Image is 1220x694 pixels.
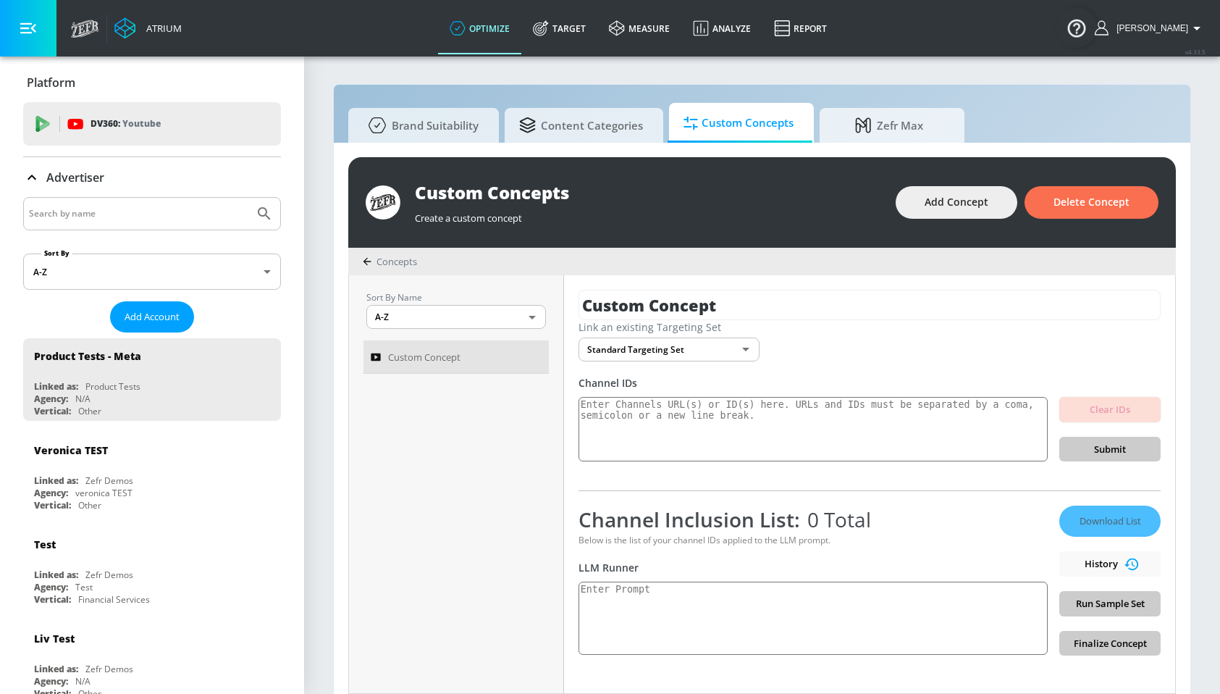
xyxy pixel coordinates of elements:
[122,116,161,131] p: Youtube
[23,254,281,290] div: A-Z
[41,248,72,258] label: Sort By
[85,380,140,393] div: Product Tests
[91,116,161,132] p: DV360:
[579,320,1161,334] div: Link an existing Targeting Set
[114,17,182,39] a: Atrium
[34,675,68,687] div: Agency:
[23,338,281,421] div: Product Tests - MetaLinked as:Product TestsAgency:N/AVertical:Other
[85,569,133,581] div: Zefr Demos
[75,393,91,405] div: N/A
[34,593,71,606] div: Vertical:
[78,405,101,417] div: Other
[896,186,1017,219] button: Add Concept
[85,474,133,487] div: Zefr Demos
[762,2,838,54] a: Report
[366,290,546,305] p: Sort By Name
[75,487,132,499] div: veronica TEST
[415,204,881,225] div: Create a custom concept
[34,538,56,551] div: Test
[23,62,281,103] div: Platform
[579,534,1048,546] div: Below is the list of your channel IDs applied to the LLM prompt.
[1053,193,1129,212] span: Delete Concept
[75,675,91,687] div: N/A
[34,487,68,499] div: Agency:
[78,499,101,511] div: Other
[34,393,68,405] div: Agency:
[1025,186,1158,219] button: Delete Concept
[1071,401,1149,418] span: Clear IDs
[1059,397,1161,422] button: Clear IDs
[438,2,521,54] a: optimize
[681,2,762,54] a: Analyze
[34,405,71,417] div: Vertical:
[23,527,281,609] div: TestLinked as:Zefr DemosAgency:TestVertical:Financial Services
[683,106,794,141] span: Custom Concepts
[34,380,78,393] div: Linked as:
[363,255,417,268] div: Concepts
[1056,7,1097,48] button: Open Resource Center
[75,581,93,593] div: Test
[23,102,281,146] div: DV360: Youtube
[363,108,479,143] span: Brand Suitability
[834,108,944,143] span: Zefr Max
[125,309,180,325] span: Add Account
[23,432,281,515] div: Veronica TESTLinked as:Zefr DemosAgency:veronica TESTVertical:Other
[140,22,182,35] div: Atrium
[579,376,1161,390] div: Channel IDs
[800,506,871,533] span: 0 Total
[46,170,104,185] p: Advertiser
[34,474,78,487] div: Linked as:
[1095,20,1206,37] button: [PERSON_NAME]
[34,581,68,593] div: Agency:
[34,349,141,363] div: Product Tests - Meta
[23,157,281,198] div: Advertiser
[34,632,75,645] div: Liv Test
[1185,48,1206,56] span: v 4.33.5
[1111,23,1188,33] span: login as: uyen.hoang@zefr.com
[376,255,417,268] span: Concepts
[925,193,988,212] span: Add Concept
[34,443,108,457] div: Veronica TEST
[27,75,75,91] p: Platform
[519,108,643,143] span: Content Categories
[78,593,150,606] div: Financial Services
[34,663,78,675] div: Linked as:
[366,305,546,329] div: A-Z
[415,180,881,204] div: Custom Concepts
[579,561,1048,574] div: LLM Runner
[363,340,549,374] a: Custom Concept
[29,204,248,223] input: Search by name
[579,506,1048,533] div: Channel Inclusion List:
[388,348,460,366] span: Custom Concept
[34,499,71,511] div: Vertical:
[597,2,681,54] a: measure
[579,338,760,361] div: Standard Targeting Set
[110,301,194,333] button: Add Account
[521,2,597,54] a: Target
[85,663,133,675] div: Zefr Demos
[34,569,78,581] div: Linked as:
